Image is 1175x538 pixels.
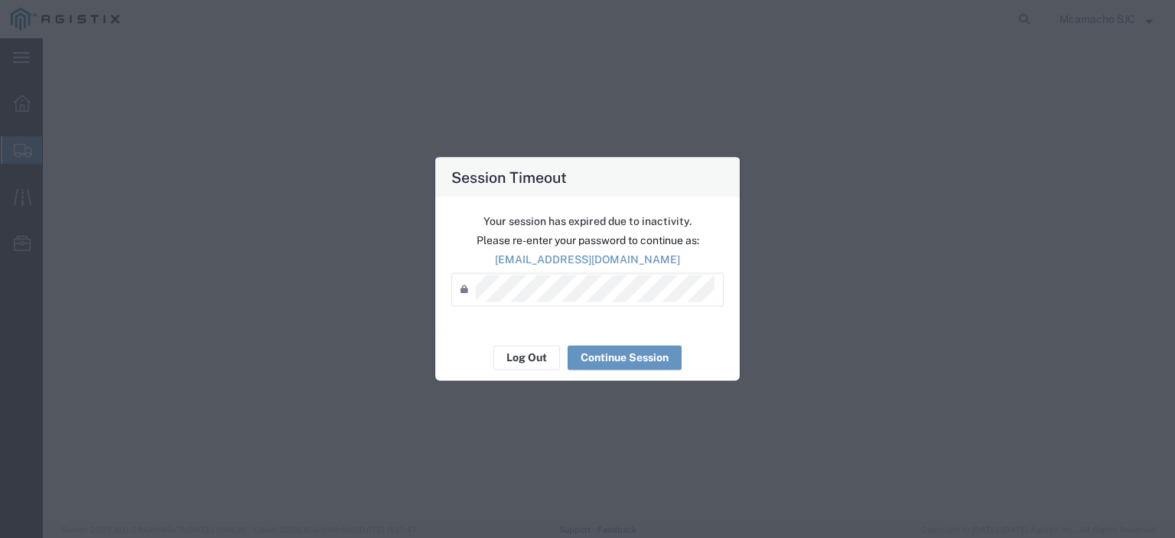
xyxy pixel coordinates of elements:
button: Continue Session [568,345,682,370]
h4: Session Timeout [451,165,567,187]
button: Log Out [493,345,560,370]
p: Your session has expired due to inactivity. [451,213,724,229]
p: Please re-enter your password to continue as: [451,232,724,248]
p: [EMAIL_ADDRESS][DOMAIN_NAME] [451,251,724,267]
